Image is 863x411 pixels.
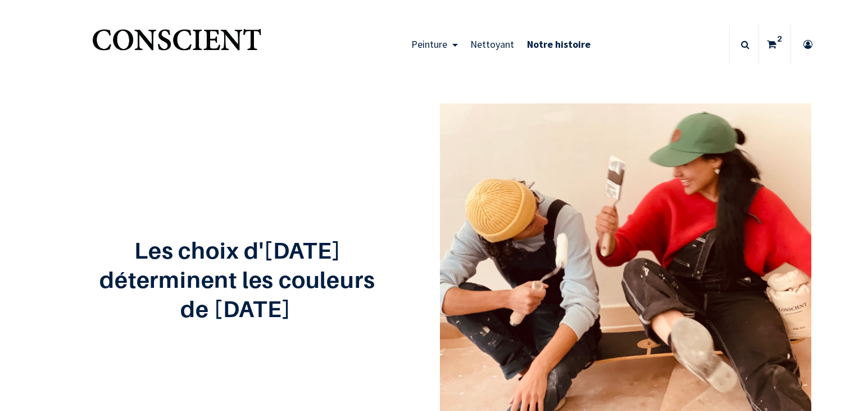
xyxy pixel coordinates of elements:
h2: déterminent les couleurs [52,267,423,292]
a: 2 [759,25,791,64]
span: Nettoyant [470,38,514,51]
span: Peinture [411,38,447,51]
sup: 2 [774,33,785,44]
h2: Les choix d'[DATE] [52,238,423,263]
h2: de [DATE] [52,296,423,321]
img: Conscient [90,22,264,67]
a: Peinture [405,25,464,64]
span: Notre histoire [527,38,591,51]
a: Logo of Conscient [90,22,264,67]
